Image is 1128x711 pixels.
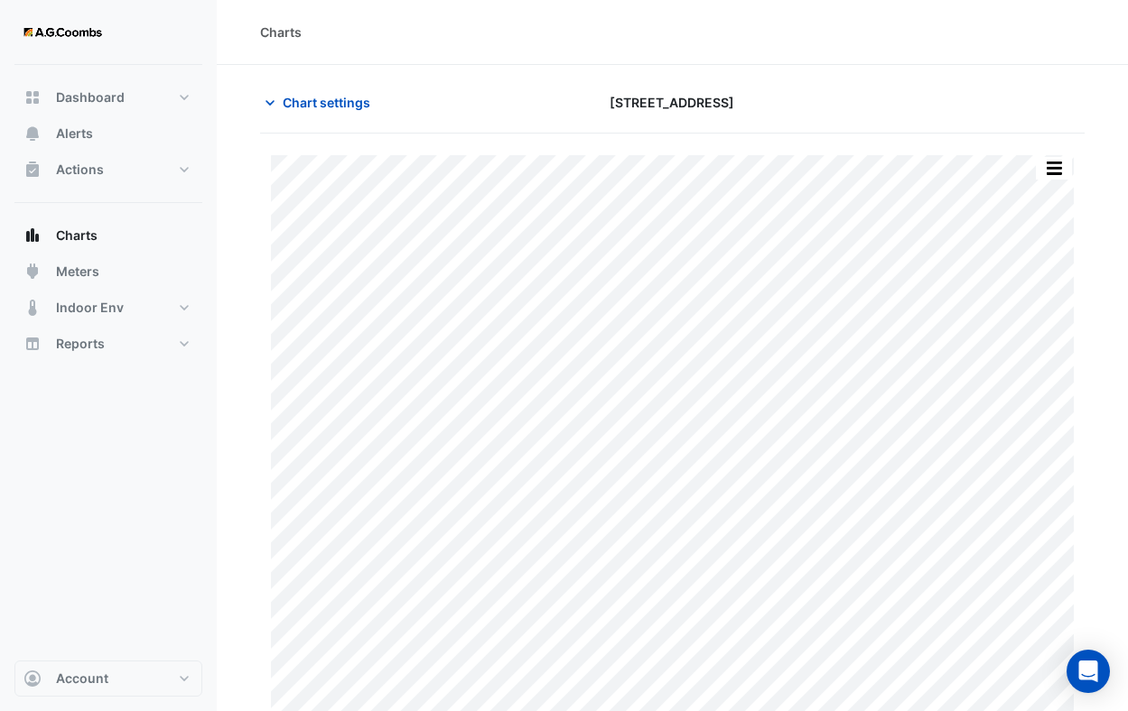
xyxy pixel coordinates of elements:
[14,152,202,188] button: Actions
[14,326,202,362] button: Reports
[23,299,42,317] app-icon: Indoor Env
[23,161,42,179] app-icon: Actions
[283,93,370,112] span: Chart settings
[1067,650,1110,693] div: Open Intercom Messenger
[1036,157,1072,180] button: More Options
[23,125,42,143] app-icon: Alerts
[610,93,734,112] span: [STREET_ADDRESS]
[56,335,105,353] span: Reports
[56,263,99,281] span: Meters
[14,79,202,115] button: Dashboard
[260,87,382,118] button: Chart settings
[14,115,202,152] button: Alerts
[14,217,202,254] button: Charts
[14,660,202,697] button: Account
[23,263,42,281] app-icon: Meters
[56,125,93,143] span: Alerts
[23,88,42,106] app-icon: Dashboard
[260,23,302,42] div: Charts
[56,669,108,688] span: Account
[23,335,42,353] app-icon: Reports
[56,88,125,106] span: Dashboard
[14,290,202,326] button: Indoor Env
[56,299,124,317] span: Indoor Env
[23,226,42,245] app-icon: Charts
[56,161,104,179] span: Actions
[22,14,103,51] img: Company Logo
[56,226,98,245] span: Charts
[14,254,202,290] button: Meters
